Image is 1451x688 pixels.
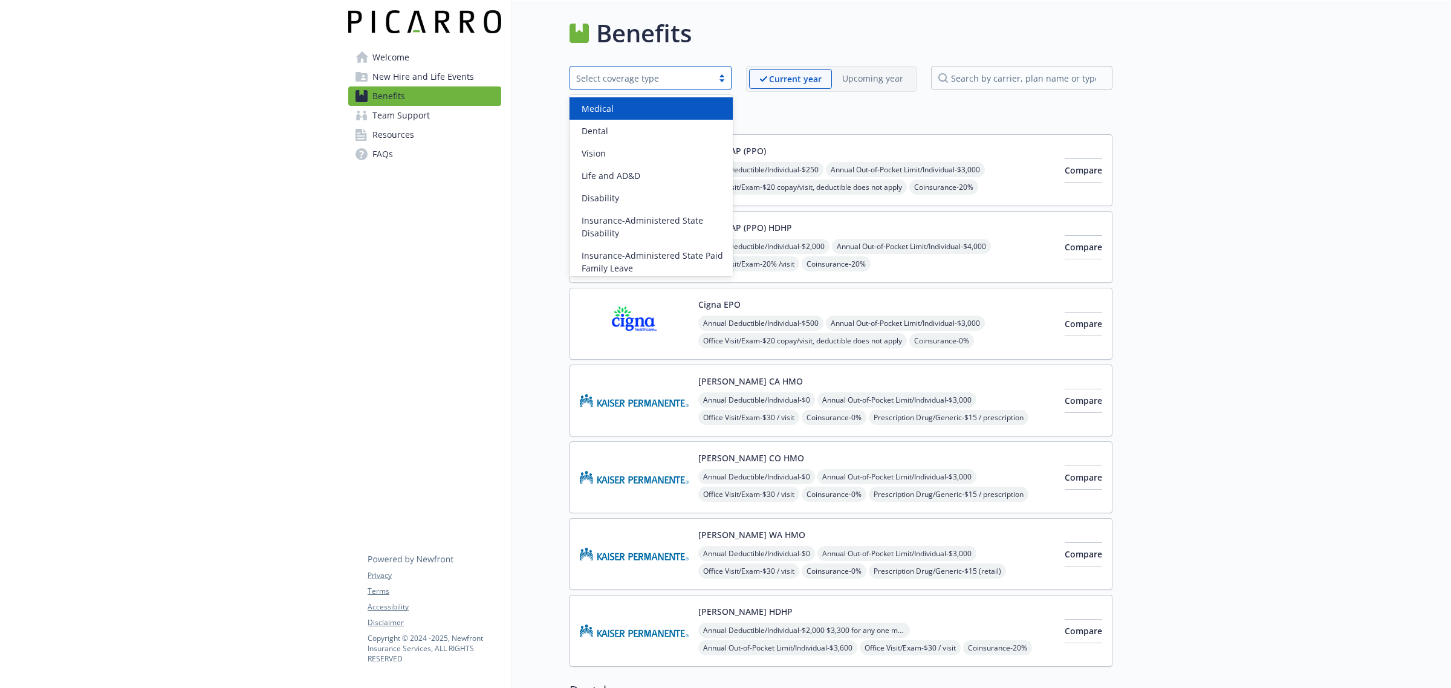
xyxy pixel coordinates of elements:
span: Coinsurance - 20% [802,256,871,271]
span: Annual Out-of-Pocket Limit/Individual - $3,600 [698,640,857,655]
img: Kaiser Permanente of Washington carrier logo [580,528,689,580]
span: Compare [1065,625,1102,637]
button: Compare [1065,619,1102,643]
a: Team Support [348,106,501,125]
a: Benefits [348,86,501,106]
a: Accessibility [368,602,501,612]
span: Compare [1065,318,1102,329]
span: Upcoming year [832,69,914,89]
span: Compare [1065,472,1102,483]
span: Coinsurance - 0% [909,333,974,348]
div: Select coverage type [576,72,707,85]
span: Annual Out-of-Pocket Limit/Individual - $4,000 [832,239,991,254]
a: Disclaimer [368,617,501,628]
span: Annual Out-of-Pocket Limit/Individual - $3,000 [826,162,985,177]
span: Office Visit/Exam - $20 copay/visit, deductible does not apply [698,333,907,348]
span: Insurance-Administered State Paid Family Leave [582,249,725,274]
button: Compare [1065,466,1102,490]
p: Current year [769,73,822,85]
img: Kaiser Permanente Insurance Company carrier logo [580,605,689,657]
h1: Benefits [596,15,692,51]
span: Coinsurance - 0% [802,563,866,579]
button: Cigna EPO [698,298,741,311]
span: Coinsurance - 20% [909,180,978,195]
span: Life and AD&D [582,169,640,182]
span: Office Visit/Exam - $20 copay/visit, deductible does not apply [698,180,907,195]
button: [PERSON_NAME] HDHP [698,605,793,618]
span: Prescription Drug/Generic - $15 (retail) [869,563,1006,579]
img: Kaiser Permanente Insurance Company carrier logo [580,375,689,426]
p: Upcoming year [842,72,903,85]
span: Annual Deductible/Individual - $500 [698,316,823,331]
span: Annual Out-of-Pocket Limit/Individual - $3,000 [826,316,985,331]
span: Annual Deductible/Individual - $2,000 [698,239,829,254]
button: [PERSON_NAME] CA HMO [698,375,803,388]
a: FAQs [348,144,501,164]
span: Annual Deductible/Individual - $2,000 $3,300 for any one member within a Family enrollment, [698,623,910,638]
button: Compare [1065,542,1102,566]
a: Privacy [368,570,501,581]
span: Medical [582,102,614,115]
a: New Hire and Life Events [348,67,501,86]
span: Compare [1065,164,1102,176]
button: Compare [1065,158,1102,183]
p: Copyright © 2024 - 2025 , Newfront Insurance Services, ALL RIGHTS RESERVED [368,633,501,664]
span: Coinsurance - 20% [963,640,1032,655]
button: Cigna OAP (PPO) HDHP [698,221,792,234]
span: Annual Deductible/Individual - $0 [698,392,815,407]
a: Terms [368,586,501,597]
span: Compare [1065,395,1102,406]
span: Office Visit/Exam - $30 / visit [698,410,799,425]
span: Resources [372,125,414,144]
a: Resources [348,125,501,144]
span: Office Visit/Exam - $30 / visit [698,563,799,579]
img: Kaiser Permanente of Colorado carrier logo [580,452,689,503]
span: Annual Out-of-Pocket Limit/Individual - $3,000 [817,546,976,561]
input: search by carrier, plan name or type [931,66,1112,90]
button: [PERSON_NAME] CO HMO [698,452,804,464]
span: Annual Out-of-Pocket Limit/Individual - $3,000 [817,392,976,407]
span: Compare [1065,241,1102,253]
span: Office Visit/Exam - $30 / visit [860,640,961,655]
button: Compare [1065,235,1102,259]
span: Benefits [372,86,405,106]
span: Compare [1065,548,1102,560]
span: FAQs [372,144,393,164]
span: Annual Deductible/Individual - $250 [698,162,823,177]
span: Coinsurance - 0% [802,487,866,502]
span: Annual Deductible/Individual - $0 [698,469,815,484]
span: Welcome [372,48,409,67]
span: Disability [582,192,619,204]
span: Prescription Drug/Generic - $15 / prescription [869,487,1028,502]
button: Compare [1065,312,1102,336]
span: Vision [582,147,606,160]
span: Prescription Drug/Generic - $15 / prescription [869,410,1028,425]
a: Welcome [348,48,501,67]
img: CIGNA carrier logo [580,298,689,349]
span: Insurance-Administered State Disability [582,214,725,239]
h2: Medical [570,106,1112,125]
button: [PERSON_NAME] WA HMO [698,528,805,541]
span: Dental [582,125,608,137]
span: Annual Out-of-Pocket Limit/Individual - $3,000 [817,469,976,484]
span: Team Support [372,106,430,125]
span: Coinsurance - 0% [802,410,866,425]
button: Compare [1065,389,1102,413]
span: New Hire and Life Events [372,67,474,86]
span: Annual Deductible/Individual - $0 [698,546,815,561]
span: Office Visit/Exam - 20% /visit [698,256,799,271]
span: Office Visit/Exam - $30 / visit [698,487,799,502]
